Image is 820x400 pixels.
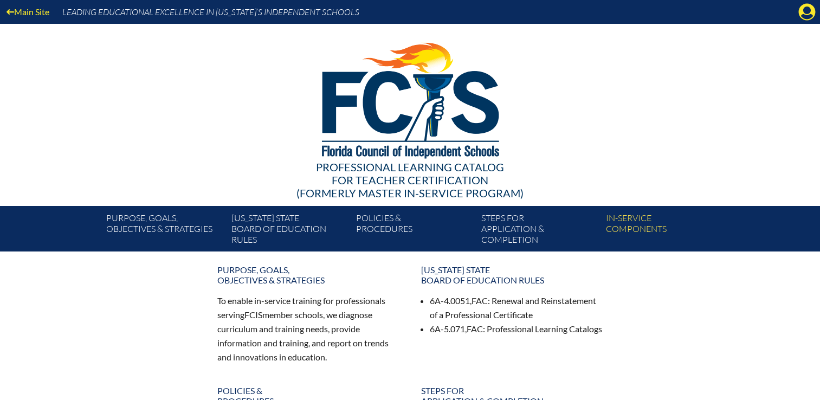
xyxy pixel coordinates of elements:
li: 6A-4.0051, : Renewal and Reinstatement of a Professional Certificate [430,294,603,322]
a: [US_STATE] StateBoard of Education rules [415,260,610,289]
a: Purpose, goals,objectives & strategies [211,260,406,289]
a: Steps forapplication & completion [477,210,602,251]
li: 6A-5.071, : Professional Learning Catalogs [430,322,603,336]
span: for Teacher Certification [332,173,488,186]
a: Policies &Procedures [352,210,476,251]
a: [US_STATE] StateBoard of Education rules [227,210,352,251]
a: Main Site [2,4,54,19]
span: FAC [467,324,483,334]
a: Purpose, goals,objectives & strategies [102,210,227,251]
div: Professional Learning Catalog (formerly Master In-service Program) [98,160,722,199]
p: To enable in-service training for professionals serving member schools, we diagnose curriculum an... [217,294,399,364]
span: FAC [472,295,488,306]
img: FCISlogo221.eps [298,24,522,172]
span: FCIS [244,309,262,320]
svg: Manage account [798,3,816,21]
a: In-servicecomponents [602,210,726,251]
